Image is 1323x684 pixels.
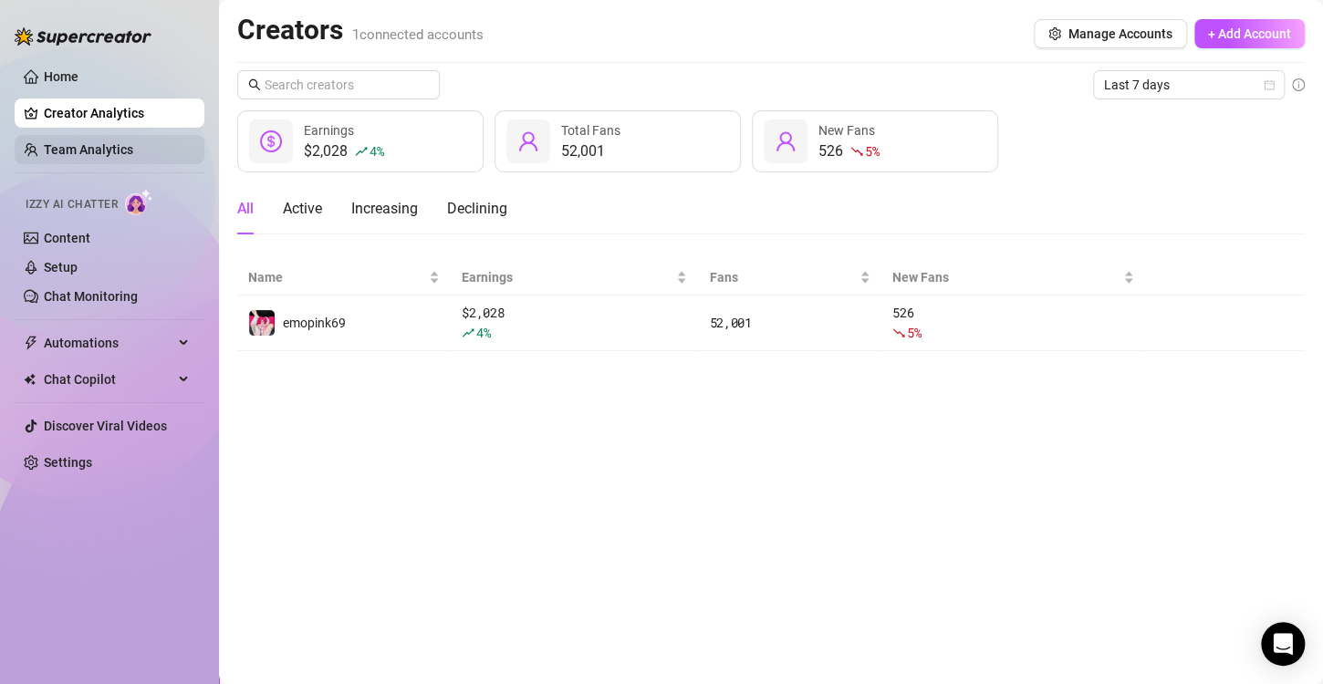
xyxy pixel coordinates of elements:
[44,231,90,245] a: Content
[44,328,173,358] span: Automations
[1104,71,1274,98] span: Last 7 days
[517,130,539,152] span: user
[352,26,484,43] span: 1 connected accounts
[304,140,383,162] div: $2,028
[44,260,78,275] a: Setup
[462,326,474,339] span: rise
[44,98,190,128] a: Creator Analytics
[26,196,118,213] span: Izzy AI Chatter
[24,336,38,350] span: thunderbolt
[15,27,151,46] img: logo-BBDzfeDw.svg
[237,198,254,220] div: All
[283,316,346,330] span: emopink69
[260,130,282,152] span: dollar-circle
[44,142,133,157] a: Team Analytics
[892,267,1119,287] span: New Fans
[44,365,173,394] span: Chat Copilot
[1261,622,1305,666] div: Open Intercom Messenger
[561,140,620,162] div: 52,001
[1048,27,1061,40] span: setting
[462,267,672,287] span: Earnings
[1208,26,1291,41] span: + Add Account
[451,260,698,295] th: Earnings
[370,142,383,160] span: 4 %
[865,142,879,160] span: 5 %
[462,303,687,343] div: $ 2,028
[44,419,167,433] a: Discover Viral Videos
[1068,26,1172,41] span: Manage Accounts
[125,189,153,215] img: AI Chatter
[476,324,490,341] span: 4 %
[907,324,921,341] span: 5 %
[881,260,1144,295] th: New Fans
[447,198,507,220] div: Declining
[44,289,138,304] a: Chat Monitoring
[818,123,875,138] span: New Fans
[698,260,881,295] th: Fans
[1264,79,1275,90] span: calendar
[709,267,856,287] span: Fans
[1292,78,1305,91] span: info-circle
[248,78,261,91] span: search
[709,313,870,333] div: 52,001
[24,373,36,386] img: Chat Copilot
[892,303,1133,343] div: 526
[850,145,863,158] span: fall
[44,455,92,470] a: Settings
[44,69,78,84] a: Home
[818,140,879,162] div: 526
[561,123,620,138] span: Total Fans
[237,13,484,47] h2: Creators
[351,198,418,220] div: Increasing
[265,75,414,95] input: Search creators
[355,145,368,158] span: rise
[283,198,322,220] div: Active
[249,310,275,336] img: emopink69
[304,123,354,138] span: Earnings
[1034,19,1187,48] button: Manage Accounts
[1194,19,1305,48] button: + Add Account
[248,267,425,287] span: Name
[237,260,451,295] th: Name
[892,326,905,339] span: fall
[775,130,797,152] span: user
